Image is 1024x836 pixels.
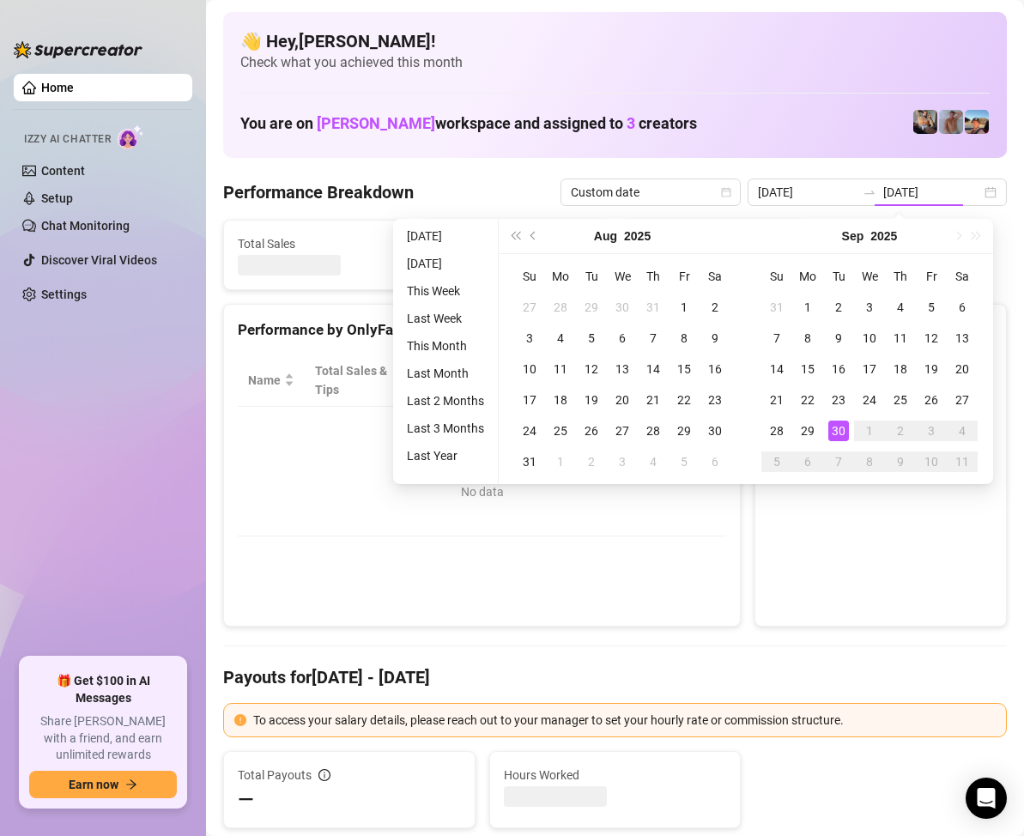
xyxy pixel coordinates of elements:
div: Est. Hours Worked [423,361,501,399]
img: Joey [939,110,963,134]
a: Content [41,164,85,178]
h4: Payouts for [DATE] - [DATE] [223,665,1007,689]
span: Share [PERSON_NAME] with a friend, and earn unlimited rewards [29,713,177,764]
span: Active Chats [437,234,593,253]
div: Performance by OnlyFans Creator [238,318,726,342]
a: Home [41,81,74,94]
a: Settings [41,288,87,301]
span: calendar [721,187,731,197]
span: Name [248,371,281,390]
span: Total Payouts [238,766,312,785]
span: Total Sales [238,234,394,253]
span: to [863,185,876,199]
img: AI Chatter [118,124,144,149]
input: End date [883,183,981,202]
span: Izzy AI Chatter [24,131,111,148]
a: Chat Monitoring [41,219,130,233]
span: Check what you achieved this month [240,53,990,72]
button: Earn nowarrow-right [29,771,177,798]
div: To access your salary details, please reach out to your manager to set your hourly rate or commis... [253,711,996,730]
span: [PERSON_NAME] [317,114,435,132]
span: swap-right [863,185,876,199]
span: 🎁 Get $100 in AI Messages [29,673,177,706]
th: Chat Conversion [613,354,727,407]
h1: You are on workspace and assigned to creators [240,114,697,133]
th: Name [238,354,305,407]
h4: 👋 Hey, [PERSON_NAME] ! [240,29,990,53]
span: Earn now [69,778,118,791]
div: No data [255,482,709,501]
div: Sales by OnlyFans Creator [769,318,992,342]
img: logo-BBDzfeDw.svg [14,41,142,58]
span: info-circle [318,769,330,781]
span: — [238,786,254,814]
span: arrow-right [125,778,137,791]
input: Start date [758,183,856,202]
h4: Performance Breakdown [223,180,414,204]
span: Chat Conversion [623,361,703,399]
span: 3 [627,114,635,132]
a: Discover Viral Videos [41,253,157,267]
span: Sales / Hour [535,361,588,399]
img: Zach [965,110,989,134]
span: Custom date [571,179,730,205]
th: Sales / Hour [524,354,612,407]
span: Total Sales & Tips [315,361,389,399]
th: Total Sales & Tips [305,354,413,407]
span: Hours Worked [504,766,727,785]
span: Messages Sent [637,234,793,253]
span: exclamation-circle [234,714,246,726]
div: Open Intercom Messenger [966,778,1007,819]
img: George [913,110,937,134]
a: Setup [41,191,73,205]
